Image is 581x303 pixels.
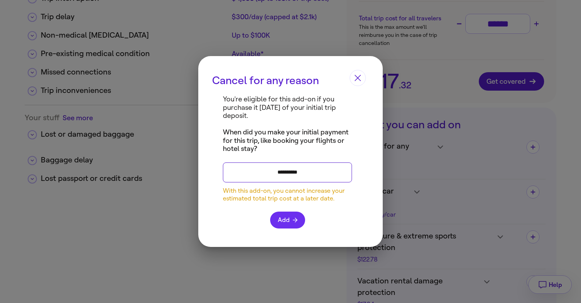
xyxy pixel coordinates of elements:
button: Close [350,70,366,86]
span: Add [278,217,297,223]
h2: Cancel for any reason [212,75,319,86]
button: Add [270,212,305,228]
p: With this add-on, you cannot increase your estimated total trip cost at a later date. [223,187,352,202]
p: You're eligible for this add-on if you purchase it [DATE] of your initial trip deposit. [223,95,352,153]
strong: When did you make your initial payment for this trip, like booking your flights or hotel stay? [223,128,349,153]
